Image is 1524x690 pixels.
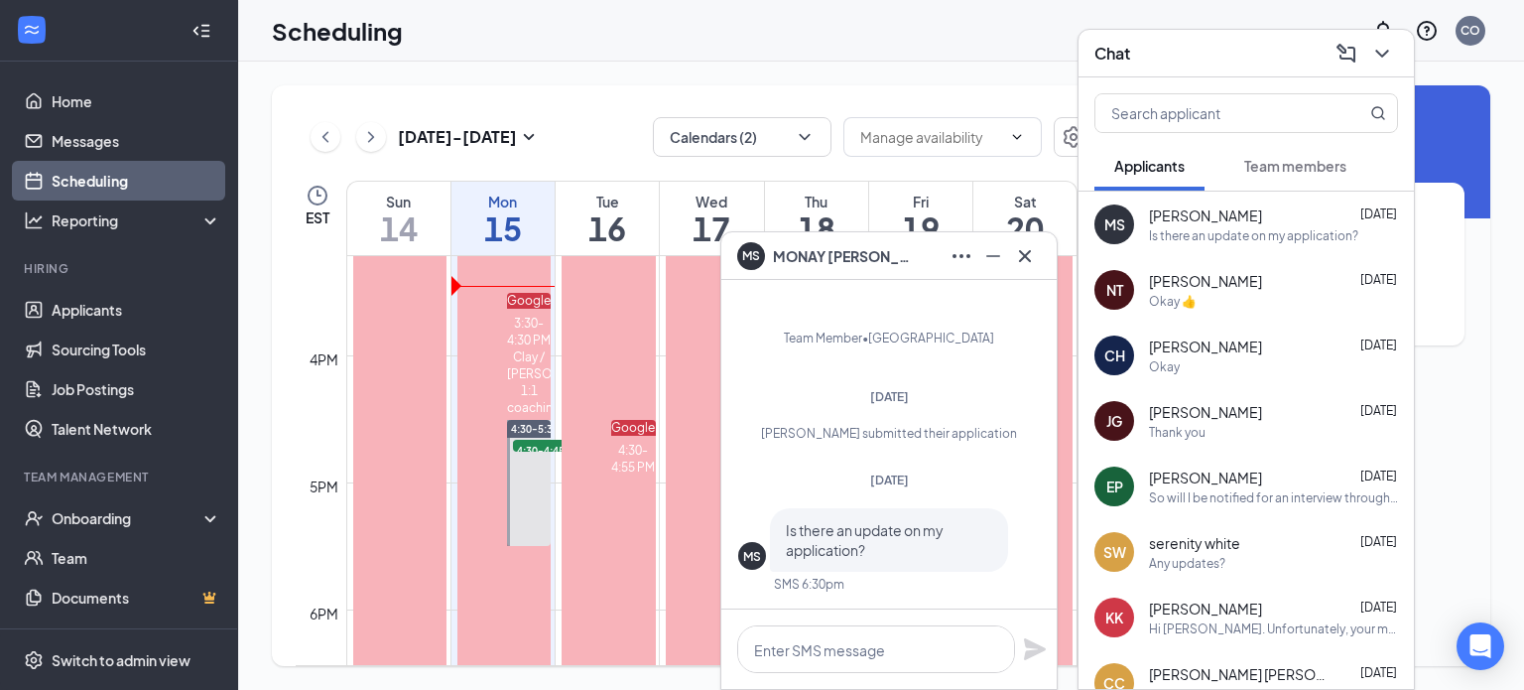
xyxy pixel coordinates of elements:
a: Home [52,81,221,121]
svg: Clock [306,184,329,207]
span: [DATE] [1360,207,1397,221]
svg: Plane [1023,637,1047,661]
button: Settings [1054,117,1093,157]
a: Applicants [52,290,221,330]
span: [PERSON_NAME] [PERSON_NAME] [1149,664,1328,684]
button: ComposeMessage [1331,38,1362,69]
h1: 20 [973,211,1077,245]
a: September 19, 2025 [869,182,972,255]
div: Thu [765,192,868,211]
div: Tue [556,192,659,211]
div: Thank you [1149,424,1206,441]
svg: Collapse [191,21,211,41]
div: Google [507,293,552,309]
span: 4:30-4:45 PM [513,440,612,460]
a: September 14, 2025 [347,182,450,255]
div: Switch to admin view [52,650,190,670]
a: September 15, 2025 [451,182,555,255]
svg: Cross [1013,244,1037,268]
div: MS [1104,214,1125,234]
svg: QuestionInfo [1415,19,1439,43]
div: [PERSON_NAME] submitted their application [738,425,1040,442]
a: DocumentsCrown [52,578,221,618]
h3: Chat [1094,43,1130,65]
div: Reporting [52,210,222,230]
a: Messages [52,121,221,161]
button: Cross [1009,240,1041,272]
a: Team [52,538,221,578]
svg: ChevronRight [361,125,381,149]
input: Search applicant [1095,94,1331,132]
div: EP [1106,477,1123,496]
div: Onboarding [52,508,204,528]
div: SMS 6:30pm [774,576,844,593]
h1: 16 [556,211,659,245]
svg: Ellipses [950,244,973,268]
h1: 14 [347,211,450,245]
h3: [DATE] - [DATE] [398,126,517,148]
div: Hi [PERSON_NAME]. Unfortunately, your meeting with [DEMOGRAPHIC_DATA]-fil-A for Team Member (Tale... [1149,621,1398,637]
a: Scheduling [52,161,221,201]
svg: ChevronLeft [316,125,335,149]
div: NT [1106,280,1123,300]
div: Sun [347,192,450,211]
span: [PERSON_NAME] [1149,271,1262,291]
svg: SmallChevronDown [517,125,541,149]
span: [DATE] [1360,469,1397,483]
svg: ComposeMessage [1334,42,1358,66]
div: SW [1103,542,1126,562]
div: Any updates? [1149,555,1225,572]
button: Calendars (2)ChevronDown [653,117,831,157]
svg: Settings [24,650,44,670]
span: [DATE] [1360,665,1397,680]
span: [PERSON_NAME] [1149,468,1262,487]
div: 4pm [306,348,342,370]
span: [PERSON_NAME] [1149,337,1262,356]
button: ChevronLeft [311,122,340,152]
a: September 20, 2025 [973,182,1077,255]
span: 4:30-5:30 PM [511,422,575,436]
div: 6pm [306,603,342,624]
span: Team members [1244,157,1346,175]
span: [DATE] [1360,403,1397,418]
div: Clay / [PERSON_NAME] 1:1 coaching [507,348,552,416]
span: [DATE] [870,473,909,487]
div: CO [1460,22,1480,39]
div: Okay [1149,358,1180,375]
a: SurveysCrown [52,618,221,657]
svg: Notifications [1371,19,1395,43]
svg: ChevronDown [795,127,815,147]
svg: Settings [1062,125,1085,149]
div: Team Management [24,469,217,485]
div: Team Member • [GEOGRAPHIC_DATA] [784,329,994,348]
div: Mon [451,192,555,211]
span: [PERSON_NAME] [1149,599,1262,619]
div: KK [1105,608,1123,627]
div: Fri [869,192,972,211]
span: serenity white [1149,533,1240,553]
button: ChevronDown [1366,38,1398,69]
span: [PERSON_NAME] [1149,206,1262,225]
div: JG [1106,411,1122,431]
div: Hiring [24,260,217,277]
a: Job Postings [52,369,221,409]
h1: 19 [869,211,972,245]
div: 5pm [306,476,342,497]
div: So will I be notified for an interview through email? [1149,489,1398,506]
div: MS [743,548,761,565]
span: [DATE] [1360,338,1397,352]
span: EST [306,207,329,227]
h1: 17 [660,211,763,245]
span: [DATE] [870,389,909,404]
input: Manage availability [860,126,1001,148]
a: September 18, 2025 [765,182,868,255]
svg: ChevronDown [1009,129,1025,145]
svg: Analysis [24,210,44,230]
button: Ellipses [946,240,977,272]
a: Talent Network [52,409,221,449]
h1: 18 [765,211,868,245]
svg: ChevronDown [1370,42,1394,66]
a: Sourcing Tools [52,330,221,369]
